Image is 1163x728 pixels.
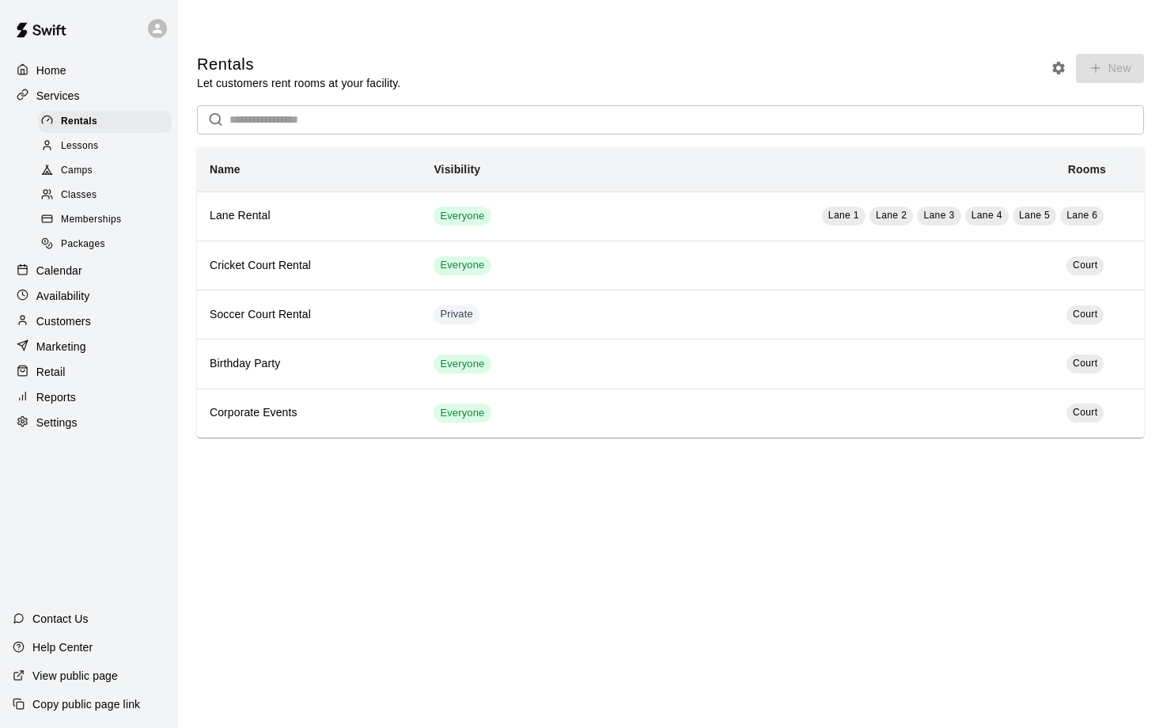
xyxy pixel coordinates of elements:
b: Rooms [1068,163,1106,176]
span: Classes [61,188,97,203]
div: Lessons [38,135,172,157]
span: Court [1073,260,1097,271]
p: Retail [36,364,66,380]
p: Let customers rent rooms at your facility. [197,75,400,91]
p: Copy public page link [32,696,140,712]
a: Customers [13,309,165,333]
span: Lane 1 [828,210,859,221]
span: Lane 2 [876,210,907,221]
b: Name [210,163,241,176]
span: Rentals [61,114,97,130]
span: Court [1073,407,1097,418]
p: Customers [36,313,91,329]
a: Rentals [38,109,178,134]
span: Everyone [434,209,491,224]
a: Lessons [38,134,178,158]
a: Services [13,84,165,108]
div: Classes [38,184,172,207]
a: Retail [13,360,165,384]
h5: Rentals [197,54,400,75]
a: Classes [38,184,178,208]
a: Reports [13,385,165,409]
div: Rentals [38,111,172,133]
a: Home [13,59,165,82]
h6: Birthday Party [210,355,408,373]
span: Court [1073,309,1097,320]
table: simple table [197,147,1144,438]
div: This service is visible to all of your customers [434,256,491,275]
p: Availability [36,288,90,304]
b: Visibility [434,163,480,176]
h6: Cricket Court Rental [210,257,408,275]
div: Memberships [38,209,172,231]
span: Lessons [61,138,99,154]
span: Packages [61,237,105,252]
div: This service is hidden, and can only be accessed via a direct link [434,305,479,324]
div: Camps [38,160,172,182]
span: Court [1073,358,1097,369]
span: You don't have the permission to add rentals [1070,60,1144,74]
span: Camps [61,163,93,179]
a: Availability [13,284,165,308]
a: Settings [13,411,165,434]
h6: Lane Rental [210,207,408,225]
span: Everyone [434,258,491,273]
h6: Corporate Events [210,404,408,422]
span: Private [434,307,479,322]
h6: Soccer Court Rental [210,306,408,324]
a: Memberships [38,208,178,233]
p: Settings [36,415,78,430]
a: Packages [38,233,178,257]
div: This service is visible to all of your customers [434,404,491,423]
p: Home [36,63,66,78]
div: This service is visible to all of your customers [434,207,491,226]
div: This service is visible to all of your customers [434,355,491,373]
a: Camps [38,159,178,184]
span: Everyone [434,406,491,421]
p: Reports [36,389,76,405]
p: Contact Us [32,611,89,627]
a: Marketing [13,335,165,358]
p: Marketing [36,339,86,355]
span: Lane 5 [1019,210,1050,221]
button: Rental settings [1047,56,1070,80]
span: Everyone [434,357,491,372]
p: Services [36,88,80,104]
span: Lane 6 [1066,210,1097,221]
a: Calendar [13,259,165,282]
div: Packages [38,233,172,256]
p: View public page [32,668,118,684]
span: Lane 4 [972,210,1002,221]
span: Lane 3 [923,210,954,221]
p: Help Center [32,639,93,655]
span: Memberships [61,212,121,228]
p: Calendar [36,263,82,279]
